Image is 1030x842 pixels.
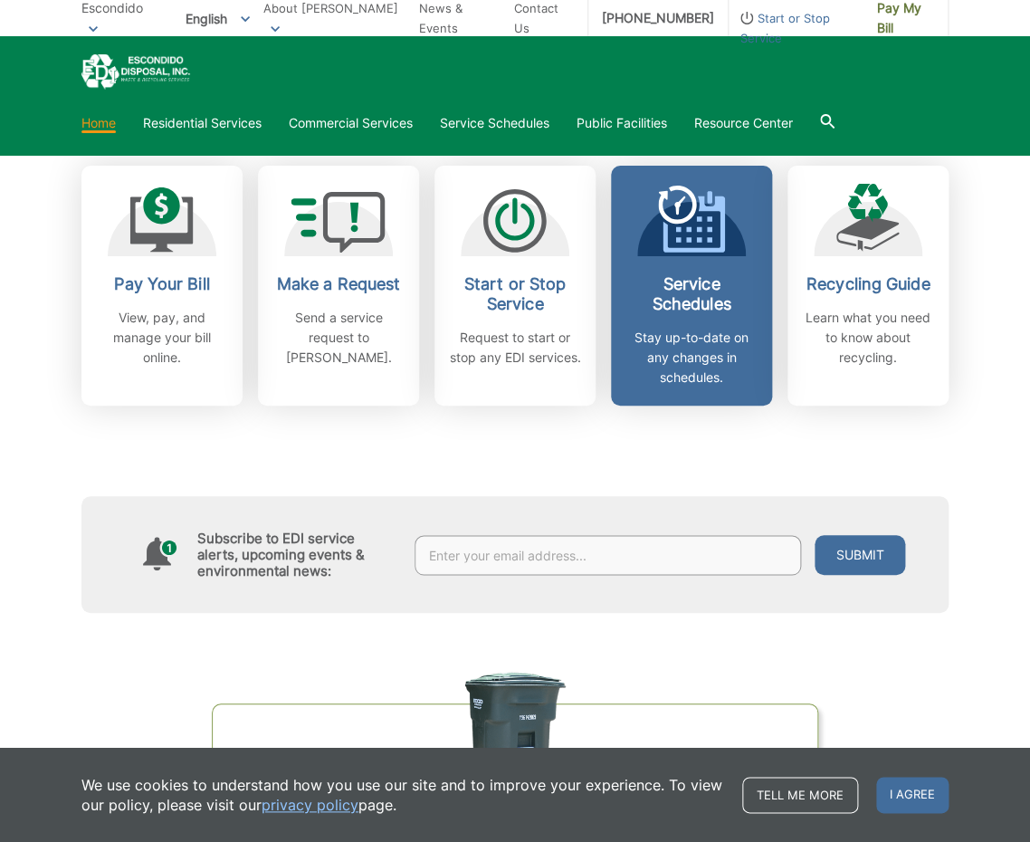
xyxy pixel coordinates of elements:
[625,328,758,388] p: Stay up-to-date on any changes in schedules.
[415,535,801,575] input: Enter your email address...
[258,166,419,406] a: Make a Request Send a service request to [PERSON_NAME].
[81,113,116,133] a: Home
[272,308,405,368] p: Send a service request to [PERSON_NAME].
[611,166,772,406] a: Service Schedules Stay up-to-date on any changes in schedules.
[81,775,724,815] p: We use cookies to understand how you use our site and to improve your experience. To view our pol...
[625,274,758,314] h2: Service Schedules
[95,308,229,368] p: View, pay, and manage your bill online.
[801,274,935,294] h2: Recycling Guide
[787,166,949,406] a: Recycling Guide Learn what you need to know about recycling.
[197,531,396,579] h4: Subscribe to EDI service alerts, upcoming events & environmental news:
[81,166,243,406] a: Pay Your Bill View, pay, and manage your bill online.
[694,113,793,133] a: Resource Center
[172,4,263,33] span: English
[81,54,190,90] a: EDCD logo. Return to the homepage.
[448,274,582,314] h2: Start or Stop Service
[262,795,358,815] a: privacy policy
[143,113,262,133] a: Residential Services
[289,113,413,133] a: Commercial Services
[272,274,405,294] h2: Make a Request
[577,113,667,133] a: Public Facilities
[440,113,549,133] a: Service Schedules
[95,274,229,294] h2: Pay Your Bill
[448,328,582,368] p: Request to start or stop any EDI services.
